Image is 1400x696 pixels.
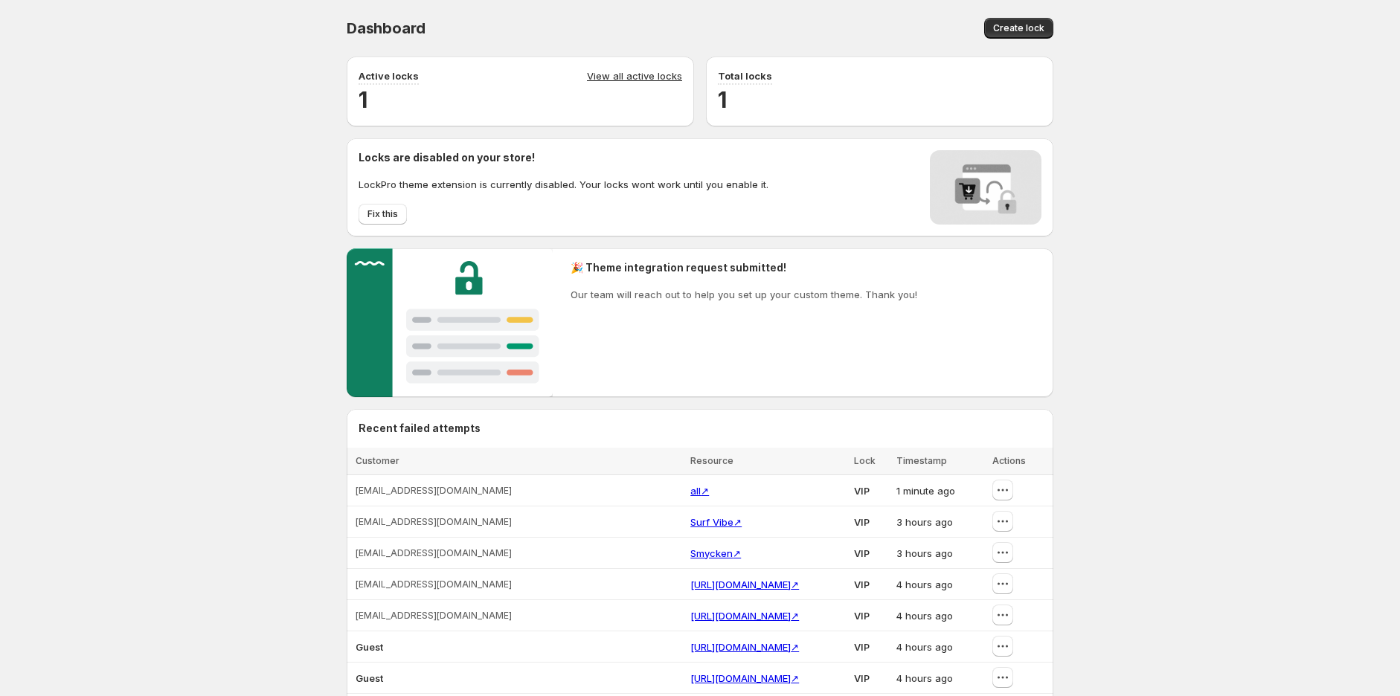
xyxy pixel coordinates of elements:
span: 4 hours ago [896,672,953,684]
span: VIP [854,610,870,622]
span: VIP [854,672,870,684]
a: [URL][DOMAIN_NAME]↗ [690,672,799,684]
span: VIP [854,579,870,590]
h2: Locks are disabled on your store! [359,150,768,165]
h2: 🎉 Theme integration request submitted! [571,260,917,275]
p: Total locks [718,68,772,83]
button: Fix this [359,204,407,225]
span: VIP [854,516,870,528]
span: VIP [854,547,870,559]
span: 4 hours ago [896,610,953,622]
span: Resource [690,455,733,466]
a: [URL][DOMAIN_NAME]↗ [690,610,799,622]
span: 3 hours ago [896,516,953,528]
a: all↗ [690,485,709,497]
h2: 1 [718,85,1041,115]
span: Guest [356,672,383,684]
span: Create lock [993,22,1044,34]
span: Actions [992,455,1026,466]
p: LockPro theme extension is currently disabled. Your locks wont work until you enable it. [359,177,768,192]
p: Our team will reach out to help you set up your custom theme. Thank you! [571,287,917,302]
span: Fix this [367,208,398,220]
button: Create lock [984,18,1053,39]
span: [EMAIL_ADDRESS][DOMAIN_NAME] [356,610,681,622]
span: [EMAIL_ADDRESS][DOMAIN_NAME] [356,579,681,590]
span: Timestamp [896,455,947,466]
h2: 1 [359,85,682,115]
span: 4 hours ago [896,579,953,590]
span: Guest [356,641,383,653]
span: [EMAIL_ADDRESS][DOMAIN_NAME] [356,547,681,559]
p: Active locks [359,68,419,83]
span: Dashboard [347,19,426,37]
span: 3 hours ago [896,547,953,559]
span: 4 hours ago [896,641,953,653]
a: Smycken↗ [690,547,741,559]
img: Customer support [347,248,553,397]
span: [EMAIL_ADDRESS][DOMAIN_NAME] [356,516,681,528]
span: Lock [854,455,876,466]
a: View all active locks [587,68,682,85]
span: 1 minute ago [896,485,955,497]
img: Locks disabled [930,150,1041,225]
h2: Recent failed attempts [359,421,481,436]
a: Surf Vibe↗ [690,516,742,528]
span: VIP [854,641,870,653]
span: VIP [854,485,870,497]
span: Customer [356,455,399,466]
a: [URL][DOMAIN_NAME]↗ [690,579,799,590]
span: [EMAIL_ADDRESS][DOMAIN_NAME] [356,485,681,497]
a: [URL][DOMAIN_NAME]↗ [690,641,799,653]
